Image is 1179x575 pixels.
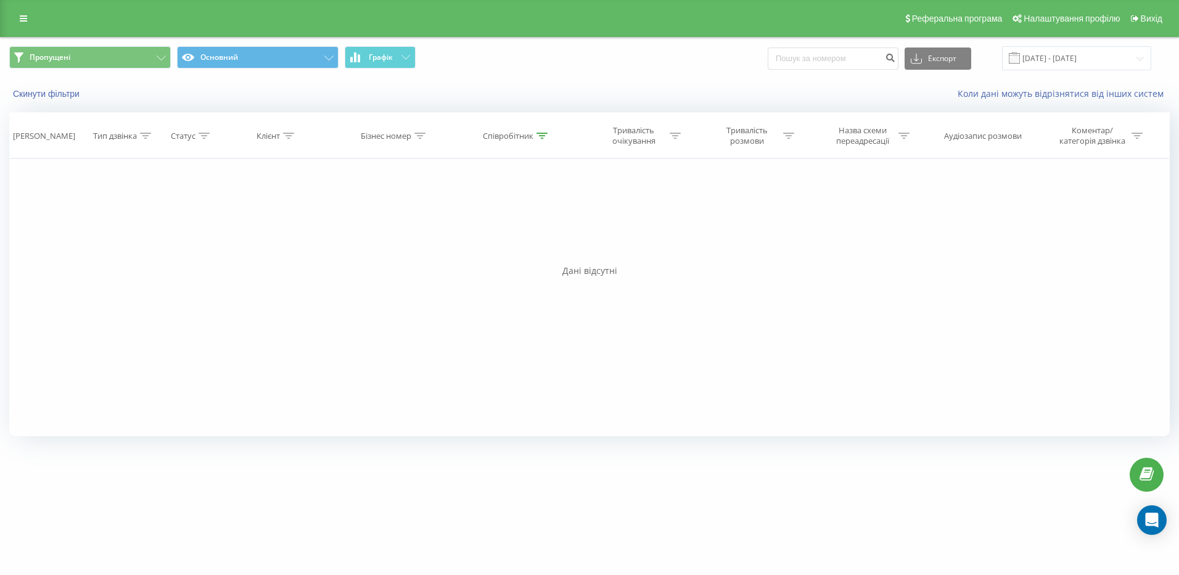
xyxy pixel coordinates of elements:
button: Графік [345,46,416,68]
span: Реферальна програма [912,14,1003,23]
a: Коли дані можуть відрізнятися вiд інших систем [958,88,1170,99]
div: Тривалість очікування [601,125,667,146]
button: Пропущені [9,46,171,68]
button: Основний [177,46,339,68]
span: Пропущені [30,52,70,62]
div: Коментар/категорія дзвінка [1056,125,1128,146]
input: Пошук за номером [768,48,898,70]
div: [PERSON_NAME] [13,131,75,141]
button: Експорт [905,48,971,70]
div: Аудіозапис розмови [944,131,1022,141]
div: Співробітник [483,131,533,141]
div: Статус [171,131,195,141]
span: Вихід [1141,14,1162,23]
button: Скинути фільтри [9,88,86,99]
div: Тривалість розмови [714,125,780,146]
div: Клієнт [257,131,280,141]
span: Графік [369,53,393,62]
div: Тип дзвінка [93,131,137,141]
div: Open Intercom Messenger [1137,505,1167,535]
span: Налаштування профілю [1024,14,1120,23]
div: Дані відсутні [9,265,1170,277]
div: Бізнес номер [361,131,411,141]
div: Назва схеми переадресації [829,125,895,146]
